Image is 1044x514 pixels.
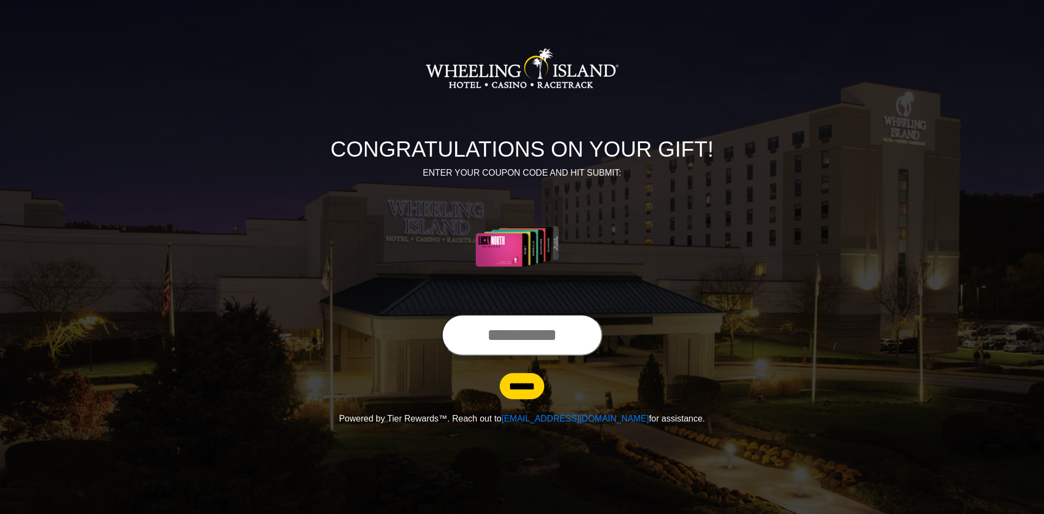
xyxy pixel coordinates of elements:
[220,166,824,179] p: ENTER YOUR COUPON CODE AND HIT SUBMIT:
[425,14,619,123] img: Logo
[339,414,705,423] span: Powered by Tier Rewards™. Reach out to for assistance.
[220,136,824,162] h1: CONGRATULATIONS ON YOUR GIFT!
[450,193,595,301] img: Center Image
[501,414,649,423] a: [EMAIL_ADDRESS][DOMAIN_NAME]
